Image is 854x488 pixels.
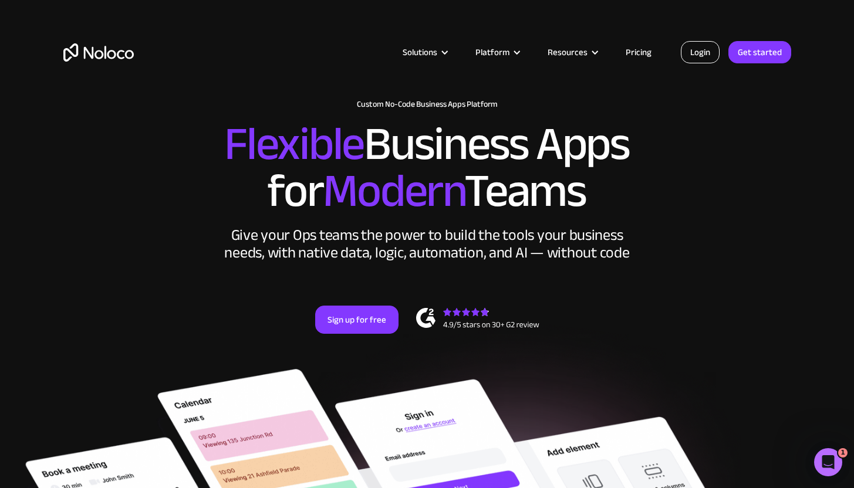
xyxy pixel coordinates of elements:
h2: Business Apps for Teams [63,121,791,215]
div: Platform [461,45,533,60]
div: Resources [533,45,611,60]
a: home [63,43,134,62]
div: Give your Ops teams the power to build the tools your business needs, with native data, logic, au... [222,226,633,262]
div: Solutions [388,45,461,60]
span: Modern [323,147,464,235]
span: Flexible [224,100,364,188]
a: Sign up for free [315,306,399,334]
div: Solutions [403,45,437,60]
iframe: Intercom live chat [814,448,842,476]
div: Platform [475,45,509,60]
div: Resources [548,45,588,60]
a: Login [681,41,720,63]
a: Get started [728,41,791,63]
span: 1 [838,448,848,457]
a: Pricing [611,45,666,60]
